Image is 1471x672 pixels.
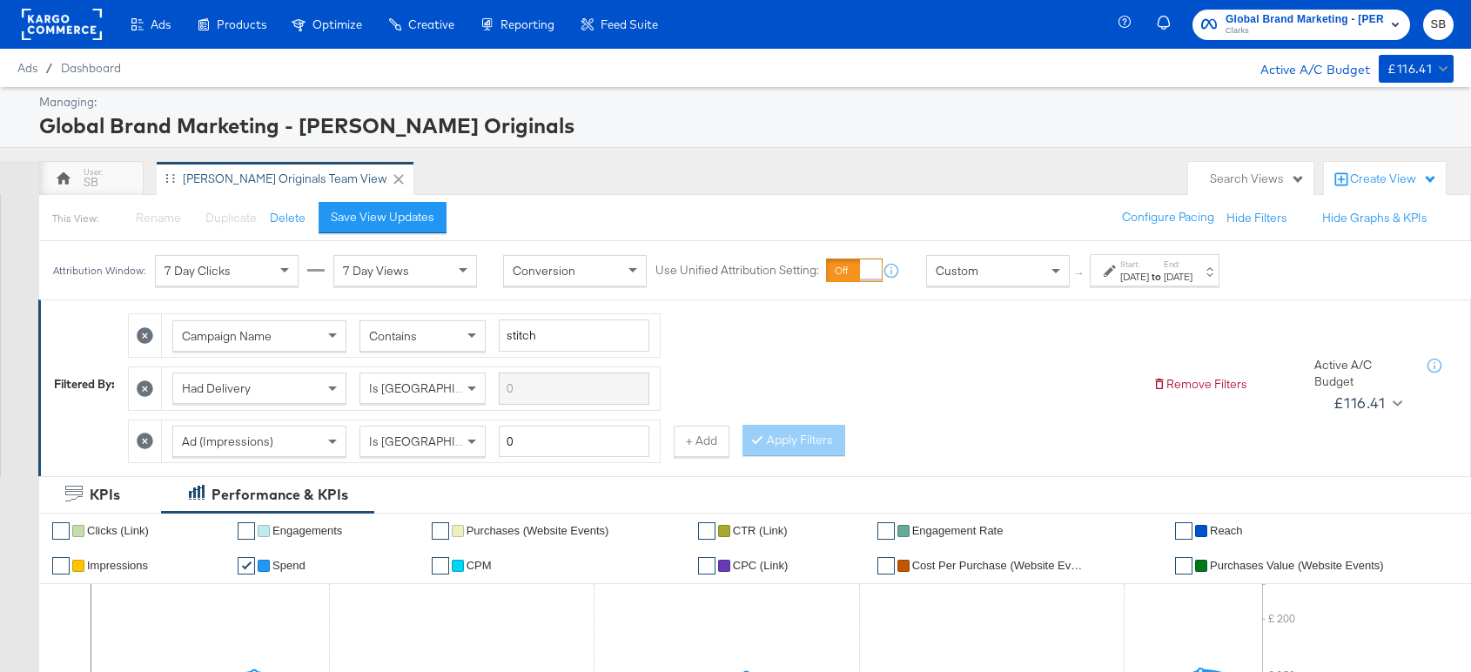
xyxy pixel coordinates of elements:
button: Remove Filters [1152,376,1247,393]
strong: to [1149,270,1164,283]
label: End: [1164,259,1192,270]
span: SB [1430,15,1447,35]
div: Global Brand Marketing - [PERSON_NAME] Originals [39,111,1449,140]
span: CTR (Link) [733,524,788,537]
input: Enter a number [499,426,649,458]
span: / [37,61,61,75]
label: Use Unified Attribution Setting: [655,263,819,279]
span: Optimize [312,17,362,31]
span: 7 Day Clicks [165,263,231,279]
div: £116.41 [1387,58,1432,80]
button: + Add [674,426,729,457]
span: Is [GEOGRAPHIC_DATA] [369,380,502,396]
div: Save View Updates [331,209,434,225]
span: Cost Per Purchase (Website Events) [912,559,1086,572]
span: Impressions [87,559,148,572]
div: Attribution Window: [52,265,146,277]
a: ✔ [52,522,70,540]
div: KPIs [90,485,120,505]
button: SB [1423,10,1454,40]
span: CPC (Link) [733,559,789,572]
span: Reporting [500,17,554,31]
span: Purchases (Website Events) [467,524,609,537]
span: Engagements [272,524,342,537]
a: ✔ [52,557,70,575]
div: SB [84,174,98,191]
a: Dashboard [61,61,121,75]
span: ↑ [1071,271,1088,277]
span: Contains [369,328,417,344]
span: CPM [467,559,492,572]
span: Campaign Name [182,328,272,344]
div: Filtered By: [54,376,115,393]
span: Creative [408,17,454,31]
span: Ad (Impressions) [182,433,273,449]
span: Global Brand Marketing - [PERSON_NAME] Originals [1226,10,1384,29]
span: Reach [1210,524,1243,537]
a: ✔ [877,522,895,540]
a: ✔ [877,557,895,575]
span: Is [GEOGRAPHIC_DATA] [369,433,502,449]
div: Create View [1350,171,1437,188]
span: Engagement Rate [912,524,1004,537]
span: Had Delivery [182,380,251,396]
a: ✔ [698,557,715,575]
div: [DATE] [1164,270,1192,284]
span: Clarks [1226,24,1384,38]
button: Global Brand Marketing - [PERSON_NAME] OriginalsClarks [1192,10,1410,40]
button: Configure Pacing [1110,202,1226,233]
input: Enter a search term [499,319,649,352]
span: 7 Day Views [343,263,409,279]
span: Custom [936,263,978,279]
input: Enter a search term [499,373,649,405]
button: Hide Graphs & KPIs [1322,210,1427,226]
span: Rename [136,210,181,225]
a: ✔ [1175,522,1192,540]
div: Active A/C Budget [1242,55,1370,81]
div: £116.41 [1333,390,1386,416]
button: £116.41 [1379,55,1454,83]
button: Hide Filters [1226,210,1287,226]
span: Spend [272,559,306,572]
span: Ads [17,61,37,75]
span: Feed Suite [601,17,658,31]
div: Active A/C Budget [1314,357,1410,389]
label: Start: [1120,259,1149,270]
a: ✔ [432,522,449,540]
div: Managing: [39,94,1449,111]
div: Performance & KPIs [212,485,348,505]
a: ✔ [698,522,715,540]
div: Search Views [1210,171,1305,187]
div: This View: [52,212,98,225]
span: Purchases Value (Website Events) [1210,559,1384,572]
span: Ads [151,17,171,31]
a: ✔ [238,522,255,540]
button: Delete [270,210,306,226]
span: Clicks (Link) [87,524,149,537]
a: ✔ [432,557,449,575]
div: [DATE] [1120,270,1149,284]
div: Drag to reorder tab [165,173,175,183]
a: ✔ [238,557,255,575]
a: ✔ [1175,557,1192,575]
button: Save View Updates [319,202,447,233]
span: Duplicate [205,210,257,225]
span: Conversion [513,263,575,279]
span: Products [217,17,266,31]
button: £116.41 [1327,389,1406,417]
div: [PERSON_NAME] Originals Team View [183,171,387,187]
